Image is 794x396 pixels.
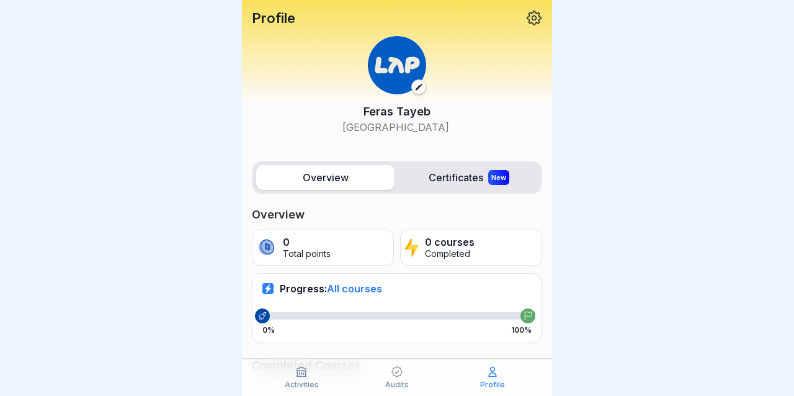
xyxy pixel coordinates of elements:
[262,326,275,335] p: 0%
[256,165,395,190] label: Overview
[425,249,475,259] p: Completed
[425,236,475,248] p: 0 courses
[488,170,509,185] div: New
[511,326,532,335] p: 100%
[342,103,452,120] p: Feras Tayeb
[252,10,295,26] p: Profile
[404,237,419,258] img: lightning.svg
[280,282,382,295] p: Progress:
[283,236,331,248] p: 0
[256,237,277,258] img: coin.svg
[342,120,452,135] p: [GEOGRAPHIC_DATA]
[252,358,542,373] p: Completed Courses
[399,165,538,190] label: Certificates
[252,207,542,222] p: Overview
[368,36,426,94] img: w1n62d9c1m8dr293gbm2xwec.png
[283,249,331,259] p: Total points
[385,380,409,389] p: Audits
[327,282,382,295] span: All courses
[285,380,319,389] p: Activities
[480,380,505,389] p: Profile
